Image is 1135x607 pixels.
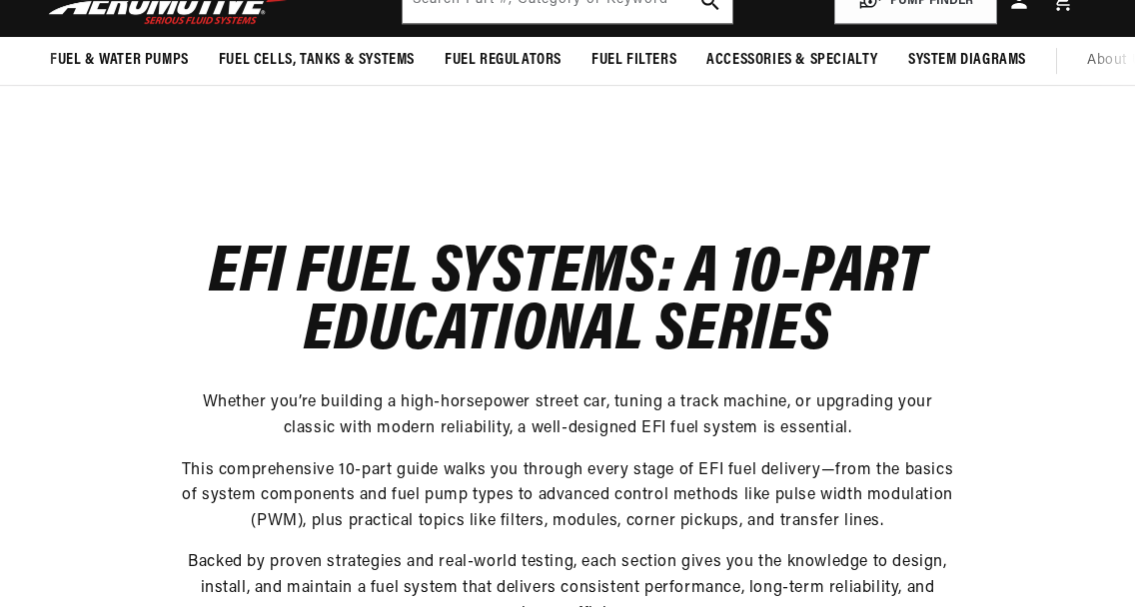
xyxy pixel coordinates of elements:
[591,50,676,71] span: Fuel Filters
[178,458,957,535] p: This comprehensive 10-part guide walks you through every stage of EFI fuel delivery—from the basi...
[204,37,430,84] summary: Fuel Cells, Tanks & Systems
[50,50,189,71] span: Fuel & Water Pumps
[893,37,1041,84] summary: System Diagrams
[35,37,204,84] summary: Fuel & Water Pumps
[178,246,957,361] h1: EFI Fuel Systems: A 10-Part Educational Series
[576,37,691,84] summary: Fuel Filters
[219,50,415,71] span: Fuel Cells, Tanks & Systems
[706,50,878,71] span: Accessories & Specialty
[178,390,957,441] p: Whether you’re building a high-horsepower street car, tuning a track machine, or upgrading your c...
[430,37,576,84] summary: Fuel Regulators
[691,37,893,84] summary: Accessories & Specialty
[908,50,1026,71] span: System Diagrams
[445,50,562,71] span: Fuel Regulators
